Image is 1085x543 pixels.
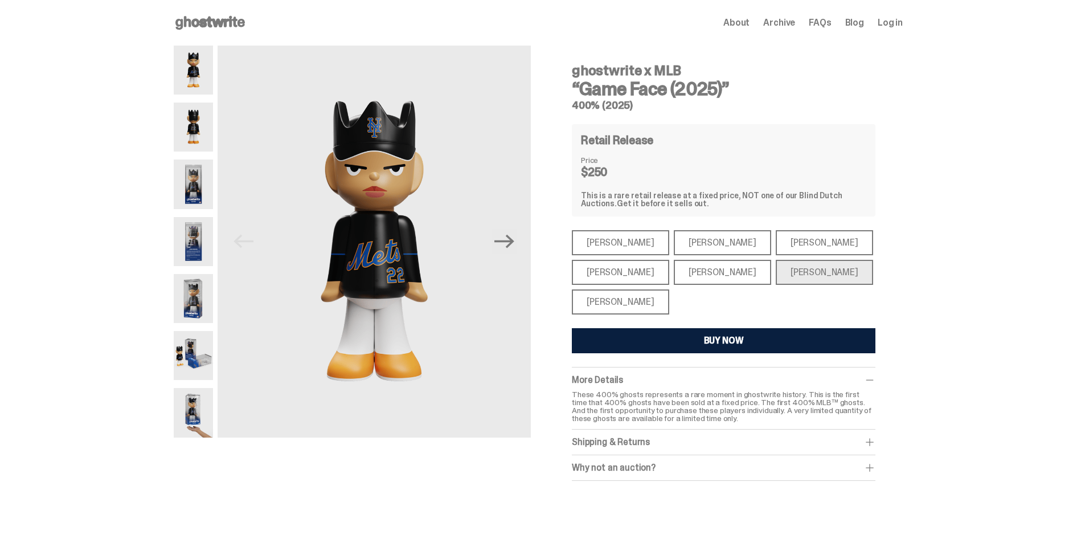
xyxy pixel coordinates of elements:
[581,191,866,207] div: This is a rare retail release at a fixed price, NOT one of our Blind Dutch Auctions.
[763,18,795,27] a: Archive
[174,217,213,266] img: 04-ghostwrite-mlb-game-face-hero-soto-02.png
[617,198,709,209] span: Get it before it sells out.
[572,230,669,255] div: [PERSON_NAME]
[492,229,517,254] button: Next
[845,18,864,27] a: Blog
[572,374,623,386] span: More Details
[174,160,213,209] img: 03-ghostwrite-mlb-game-face-hero-soto-01.png
[572,100,875,111] h5: 400% (2025)
[572,328,875,353] button: BUY NOW
[878,18,903,27] a: Log in
[581,166,638,178] dd: $250
[581,156,638,164] dt: Price
[572,462,875,473] div: Why not an auction?
[218,46,531,438] img: 01-ghostwrite-mlb-game-face-hero-soto-front.png
[174,46,213,95] img: 01-ghostwrite-mlb-game-face-hero-soto-front.png
[572,390,875,422] p: These 400% ghosts represents a rare moment in ghostwrite history. This is the first time that 400...
[809,18,831,27] a: FAQs
[572,436,875,448] div: Shipping & Returns
[174,388,213,437] img: MLB400ScaleImage.2414-ezgif.com-optipng.png
[572,64,875,77] h4: ghostwrite x MLB
[674,260,771,285] div: [PERSON_NAME]
[776,260,873,285] div: [PERSON_NAME]
[674,230,771,255] div: [PERSON_NAME]
[572,260,669,285] div: [PERSON_NAME]
[723,18,750,27] a: About
[174,103,213,152] img: 02-ghostwrite-mlb-game-face-hero-soto-back.png
[572,80,875,98] h3: “Game Face (2025)”
[581,134,653,146] h4: Retail Release
[776,230,873,255] div: [PERSON_NAME]
[174,274,213,323] img: 05-ghostwrite-mlb-game-face-hero-soto-03.png
[174,331,213,380] img: 06-ghostwrite-mlb-game-face-hero-soto-04.png
[572,289,669,315] div: [PERSON_NAME]
[704,336,744,345] div: BUY NOW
